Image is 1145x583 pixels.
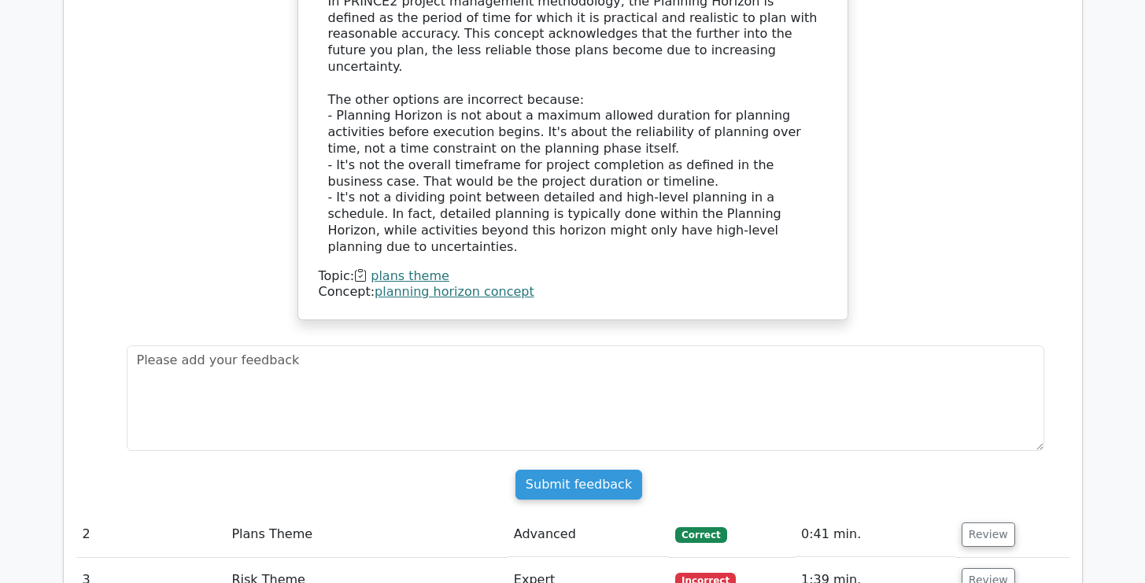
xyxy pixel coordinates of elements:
[962,522,1015,547] button: Review
[371,268,449,283] a: plans theme
[675,527,726,543] span: Correct
[76,512,226,557] td: 2
[795,512,955,557] td: 0:41 min.
[515,470,642,500] input: Submit feedback
[375,284,534,299] a: planning horizon concept
[508,512,669,557] td: Advanced
[319,268,827,285] div: Topic:
[225,512,507,557] td: Plans Theme
[319,284,827,301] div: Concept:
